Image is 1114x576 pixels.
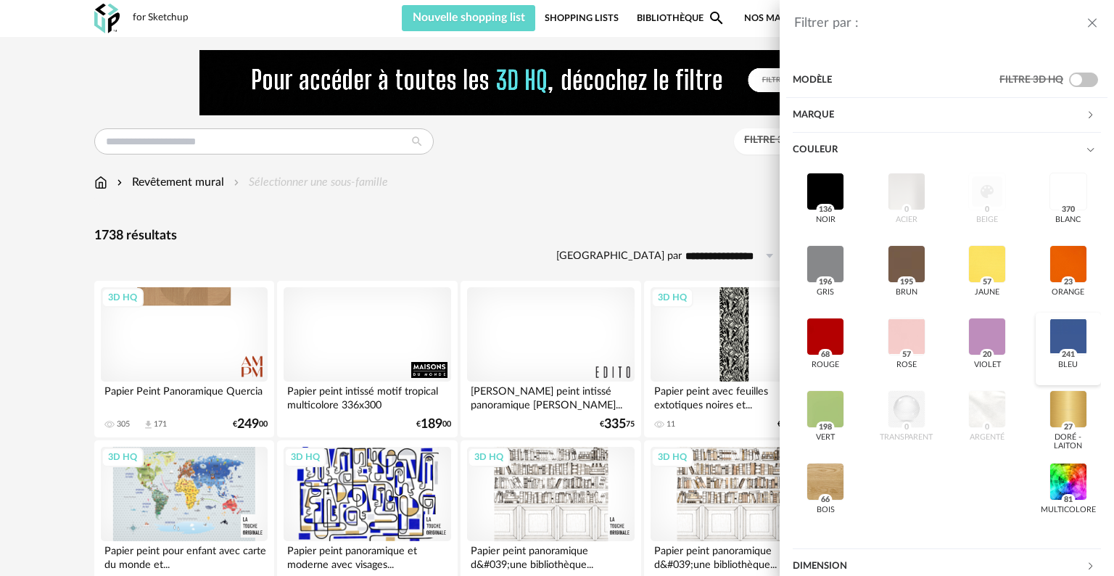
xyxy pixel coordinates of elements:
span: 370 [1059,204,1077,215]
div: Couleur [793,133,1086,168]
div: noir [816,215,835,225]
div: gris [817,288,834,297]
div: blanc [1055,215,1081,225]
span: 81 [1062,494,1076,506]
div: Marque [793,98,1086,133]
div: Modèle [793,63,999,98]
span: 23 [1061,276,1075,288]
div: rouge [812,361,839,370]
div: brun [896,288,917,297]
div: orange [1052,288,1084,297]
span: 195 [897,276,915,288]
div: Marque [793,98,1101,133]
div: jaune [975,288,999,297]
span: 196 [817,276,835,288]
span: 68 [819,349,833,361]
div: Couleur [793,168,1101,549]
span: 27 [1061,421,1075,433]
div: Filtrer par : [794,15,1085,32]
span: 57 [981,276,994,288]
span: 57 [899,349,913,361]
div: Couleur [793,133,1101,168]
div: violet [974,361,1001,370]
div: multicolore [1041,506,1096,515]
div: doré - laiton [1040,433,1096,452]
span: 241 [1059,349,1077,361]
div: bois [817,506,835,515]
button: close drawer [1085,15,1099,33]
div: vert [816,433,835,443]
span: 66 [819,494,833,506]
span: 136 [817,204,835,215]
span: 198 [817,421,835,433]
div: rose [896,361,917,370]
span: 20 [981,349,994,361]
div: bleu [1058,361,1078,370]
span: Filtre 3D HQ [999,75,1063,85]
